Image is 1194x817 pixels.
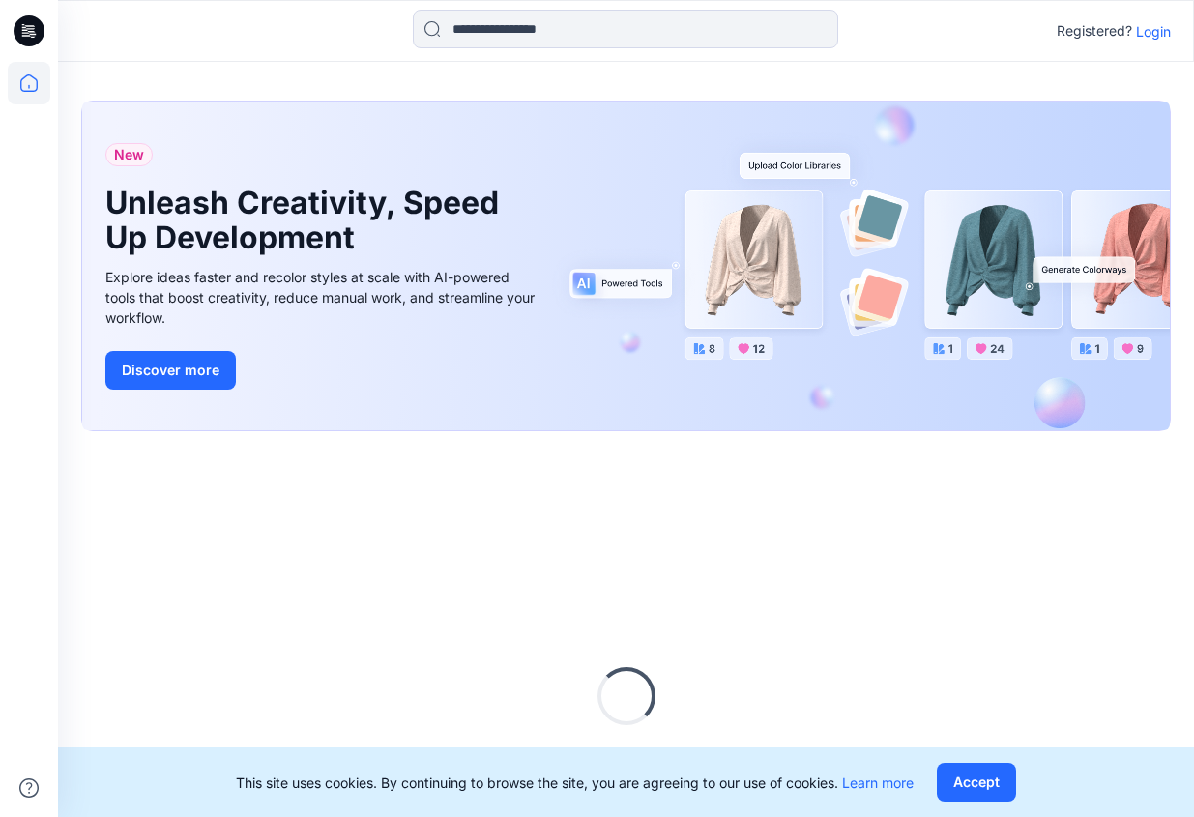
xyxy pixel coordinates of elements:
[1057,19,1132,43] p: Registered?
[1136,21,1171,42] p: Login
[105,351,540,390] a: Discover more
[937,763,1016,802] button: Accept
[105,267,540,328] div: Explore ideas faster and recolor styles at scale with AI-powered tools that boost creativity, red...
[236,773,914,793] p: This site uses cookies. By continuing to browse the site, you are agreeing to our use of cookies.
[105,351,236,390] button: Discover more
[842,774,914,791] a: Learn more
[114,143,144,166] span: New
[105,186,511,255] h1: Unleash Creativity, Speed Up Development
